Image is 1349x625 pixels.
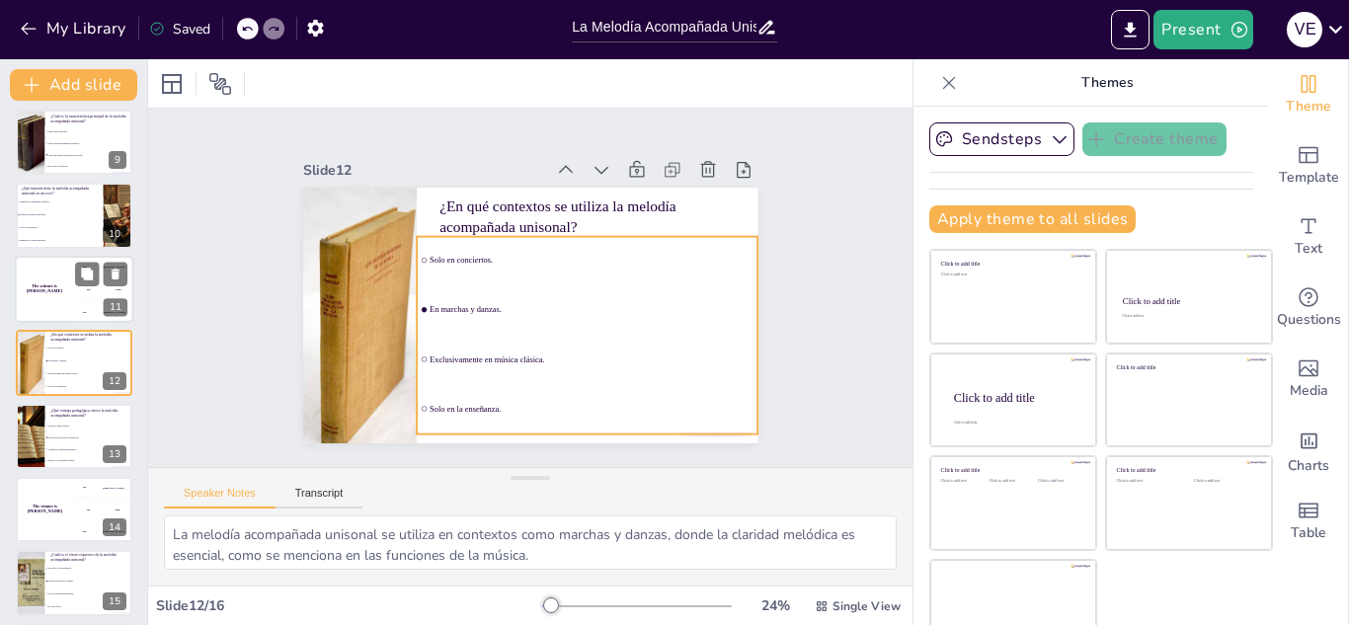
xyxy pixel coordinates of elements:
[752,596,799,615] div: 24 %
[1279,167,1339,189] span: Template
[48,142,131,144] span: Tiene un acompañamiento armónico.
[74,521,132,543] div: 300
[48,581,131,583] span: Produce un carácter solemne.
[1295,238,1322,260] span: Text
[435,203,512,522] span: Exclusivamente en música clásica.
[48,435,131,437] span: Desarrolla la precisión en afinación.
[16,404,132,469] div: 13
[48,459,131,461] span: Reduce la coordinación grupal.
[1269,59,1348,130] div: Change the overall theme
[74,256,133,277] div: 100
[1194,479,1256,484] div: Click to add text
[156,596,542,615] div: Slide 12 / 16
[1277,309,1341,331] span: Questions
[164,487,276,508] button: Speaker Notes
[50,552,126,563] p: ¿Cuál es el efecto expresivo de la melodía acompañada unisonal?
[48,372,131,374] span: Exclusivamente en música clásica.
[116,288,120,291] div: Jaap
[104,298,127,316] div: 11
[50,408,126,419] p: ¿Qué ventaja pedagógica ofrece la melodía acompañada unisonal?
[1288,455,1329,477] span: Charts
[15,13,134,44] button: My Library
[1291,522,1326,544] span: Table
[74,499,132,520] div: 200
[560,180,663,478] p: ¿En qué contextos se utiliza la melodía acompañada unisonal?
[48,166,131,168] span: Es un tipo de polifonía.
[16,183,132,248] div: 10
[1117,467,1258,474] div: Click to add title
[1038,479,1082,484] div: Click to add text
[572,13,756,41] input: Insert title
[74,278,133,300] div: 200
[965,59,1249,107] p: Themes
[1269,130,1348,201] div: Add ready made slides
[929,205,1136,233] button: Apply theme to all slides
[104,262,127,285] button: Delete Slide
[1122,315,1253,319] div: Click to add text
[48,130,131,132] span: Tiene varias melodías.
[990,479,1034,484] div: Click to add text
[929,122,1074,156] button: Sendsteps
[16,330,132,395] div: 12
[50,332,126,343] p: ¿En qué contextos se utiliza la melodía acompañada unisonal?
[103,592,126,610] div: 15
[1111,10,1150,49] button: Export to PowerPoint
[48,348,131,350] span: Solo en conciertos.
[48,447,131,449] span: Aumenta la complejidad musical.
[22,185,98,195] p: ¿Qué función tiene la melodía acompañada unisonal en un coro?
[1123,296,1254,306] div: Click to add title
[954,421,1078,425] div: Click to add body
[16,477,132,542] div: 14
[1269,486,1348,557] div: Add a table
[48,568,131,570] span: Es caótico y desorganizado.
[1269,273,1348,344] div: Get real-time input from your audience
[1117,363,1258,370] div: Click to add title
[1269,201,1348,273] div: Add text boxes
[1287,12,1322,47] div: V E
[1153,10,1252,49] button: Present
[16,505,74,514] h4: The winner is [PERSON_NAME]
[48,425,131,427] span: Mejora la improvisación.
[156,68,188,100] div: Layout
[941,479,986,484] div: Click to add text
[19,200,102,202] span: Aumentar la complejidad armónica.
[103,445,126,463] div: 13
[941,273,1082,277] div: Click to add text
[1290,380,1328,402] span: Media
[590,39,658,278] div: Slide 12
[954,390,1080,404] div: Click to add title
[1117,479,1179,484] div: Click to add text
[276,487,363,508] button: Transcript
[941,261,1082,268] div: Click to add title
[19,213,102,215] span: Reforzar la presencia melódica.
[103,225,126,243] div: 10
[1269,344,1348,415] div: Add images, graphics, shapes or video
[103,372,126,390] div: 12
[75,262,99,285] button: Duplicate Slide
[15,256,133,323] div: 11
[48,593,131,595] span: Es solo para música moderna.
[48,605,131,607] span: No tiene efecto.
[531,183,608,502] span: Solo en conciertos.
[109,151,126,169] div: 9
[833,598,901,614] span: Single View
[1286,96,1331,117] span: Theme
[74,477,132,499] div: 100
[19,226,102,228] span: Crear voces distintas.
[386,213,463,532] span: Solo en la enseñanza.
[1082,122,1227,156] button: Create theme
[48,154,131,156] span: Tiene una melodía principal reconocible.
[48,360,131,362] span: En marchas y danzas.
[115,508,119,511] div: Jaap
[103,518,126,536] div: 14
[1287,10,1322,49] button: V E
[208,72,232,96] span: Position
[48,385,131,387] span: Solo en la enseñanza.
[164,515,897,570] textarea: La melodía acompañada unisonal se utiliza en contextos como marchas y danzas, donde la claridad m...
[483,193,560,511] span: En marchas y danzas.
[1269,415,1348,486] div: Add charts and graphs
[50,114,126,124] p: ¿Cuál es la característica principal de la melodía acompañada unisonal?
[15,283,74,293] h4: The winner is [PERSON_NAME]
[16,110,132,175] div: 9
[16,550,132,615] div: 15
